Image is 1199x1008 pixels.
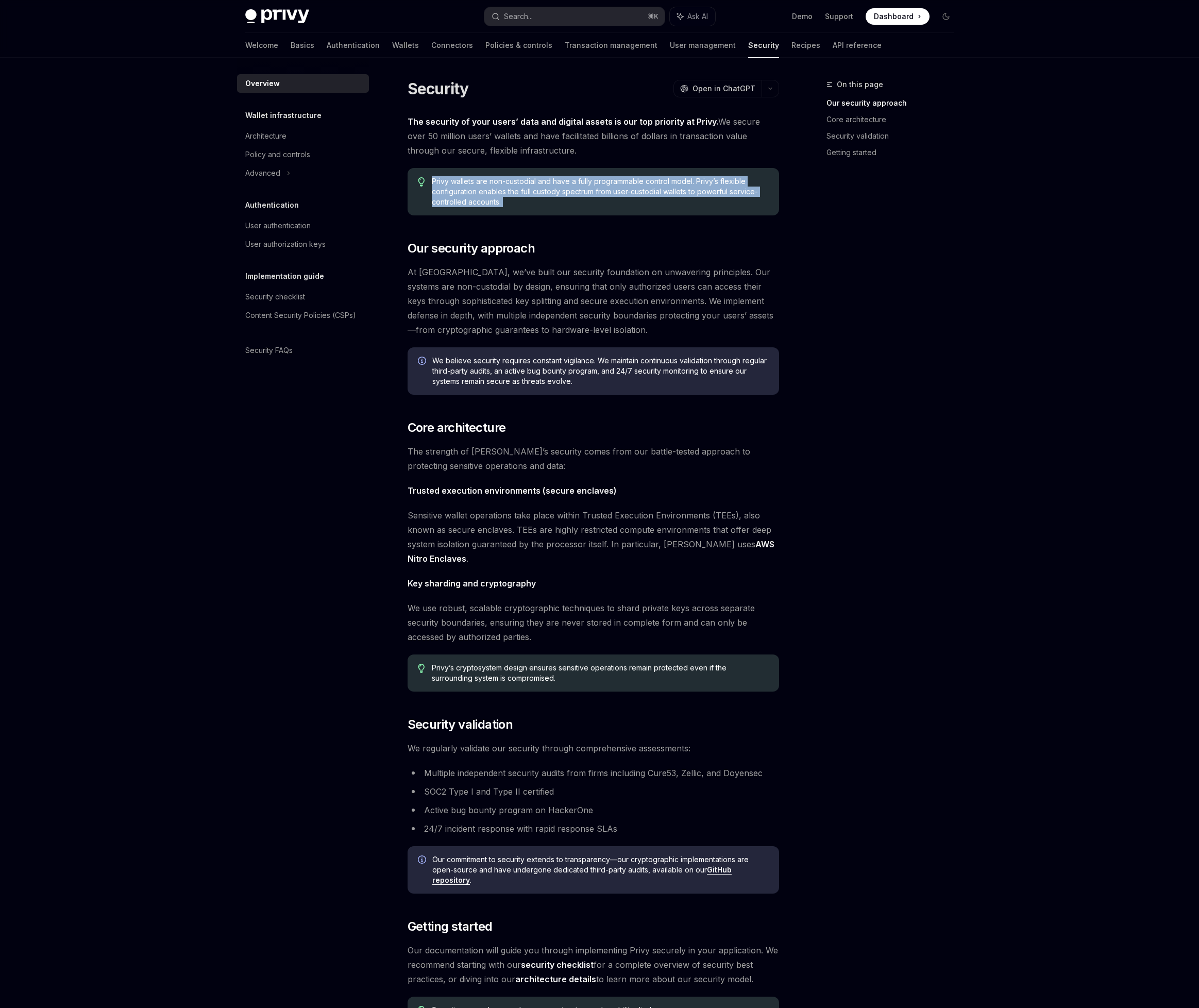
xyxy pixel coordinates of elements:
a: Core architecture [826,111,962,128]
svg: Info [418,357,428,367]
a: Support [825,11,853,22]
span: We secure over 50 million users’ wallets and have facilitated billions of dollars in transaction ... [408,114,779,158]
div: Policy and controls [245,148,310,161]
span: Sensitive wallet operations take place within Trusted Execution Environments (TEEs), also known a... [408,508,779,566]
a: Security validation [826,128,962,144]
a: architecture details [515,974,596,985]
span: Open in ChatGPT [693,83,755,94]
a: security checklist [521,960,594,970]
a: Basics [291,33,314,58]
a: User management [670,33,736,58]
span: Our documentation will guide you through implementing Privy securely in your application. We reco... [408,943,779,986]
span: Our security approach [408,240,535,257]
a: Security checklist [237,288,369,306]
span: ⌘ K [648,12,658,21]
span: Core architecture [408,419,506,436]
li: SOC2 Type I and Type II certified [408,784,779,799]
a: Policy and controls [237,145,369,164]
span: Getting started [408,918,493,935]
h5: Authentication [245,199,299,211]
div: User authorization keys [245,238,326,250]
span: Privy wallets are non-custodial and have a fully programmable control model. Privy’s flexible con... [432,176,768,207]
div: Architecture [245,130,286,142]
li: Multiple independent security audits from firms including Cure53, Zellic, and Doyensec [408,766,779,780]
span: Dashboard [874,11,914,22]
a: Getting started [826,144,962,161]
span: We use robust, scalable cryptographic techniques to shard private keys across separate security b... [408,601,779,644]
a: Connectors [431,33,473,58]
button: Search...⌘K [484,7,665,26]
div: Security FAQs [245,344,293,357]
a: Dashboard [866,8,930,25]
li: Active bug bounty program on HackerOne [408,803,779,817]
a: Our security approach [826,95,962,111]
a: API reference [833,33,882,58]
h5: Implementation guide [245,270,324,282]
h1: Security [408,79,469,98]
span: Our commitment to security extends to transparency—our cryptographic implementations are open-sou... [432,854,769,885]
a: Recipes [791,33,820,58]
button: Toggle dark mode [938,8,954,25]
img: dark logo [245,9,309,24]
div: Search... [504,10,533,23]
a: Overview [237,74,369,93]
a: Authentication [327,33,380,58]
h5: Wallet infrastructure [245,109,322,122]
strong: The security of your users’ data and digital assets is our top priority at Privy. [408,116,718,127]
span: We regularly validate our security through comprehensive assessments: [408,741,779,755]
div: User authentication [245,220,311,232]
a: Security [748,33,779,58]
a: Policies & controls [485,33,552,58]
span: We believe security requires constant vigilance. We maintain continuous validation through regula... [432,356,769,387]
span: The strength of [PERSON_NAME]’s security comes from our battle-tested approach to protecting sens... [408,444,779,473]
a: Welcome [245,33,278,58]
span: Ask AI [687,11,708,22]
a: User authentication [237,216,369,235]
li: 24/7 incident response with rapid response SLAs [408,821,779,836]
a: Security FAQs [237,341,369,360]
svg: Info [418,855,428,866]
button: Ask AI [670,7,715,26]
a: Demo [792,11,813,22]
a: Transaction management [565,33,657,58]
button: Open in ChatGPT [673,80,762,97]
svg: Tip [418,664,425,673]
div: Advanced [245,167,280,179]
span: Security validation [408,716,513,733]
a: User authorization keys [237,235,369,254]
span: On this page [837,78,883,91]
svg: Tip [418,177,425,187]
strong: Key sharding and cryptography [408,578,536,589]
strong: Trusted execution environments (secure enclaves) [408,485,617,496]
span: Privy’s cryptosystem design ensures sensitive operations remain protected even if the surrounding... [432,663,768,683]
div: Content Security Policies (CSPs) [245,309,356,322]
div: Security checklist [245,291,305,303]
div: Overview [245,77,280,90]
a: Architecture [237,127,369,145]
a: Content Security Policies (CSPs) [237,306,369,325]
span: At [GEOGRAPHIC_DATA], we’ve built our security foundation on unwavering principles. Our systems a... [408,265,779,337]
a: Wallets [392,33,419,58]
